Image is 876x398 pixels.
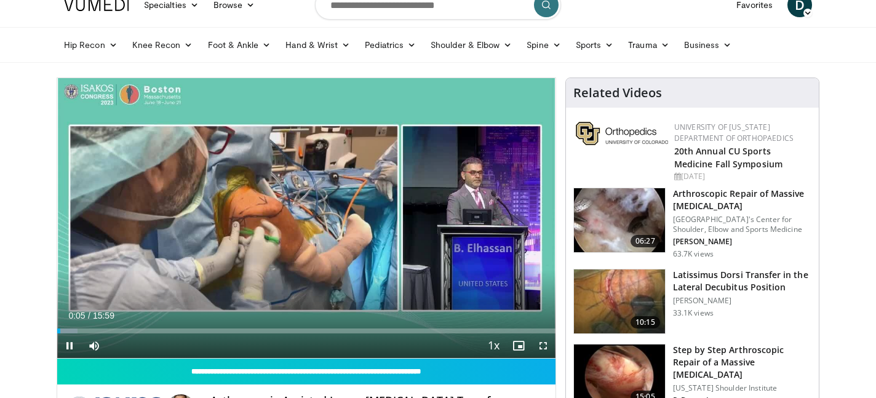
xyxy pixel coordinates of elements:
p: 33.1K views [673,308,714,318]
a: Foot & Ankle [201,33,279,57]
h3: Step by Step Arthroscopic Repair of a Massive [MEDICAL_DATA] [673,344,811,381]
a: 10:15 Latissimus Dorsi Transfer in the Lateral Decubitus Position [PERSON_NAME] 33.1K views [573,269,811,334]
span: 06:27 [631,235,660,247]
p: [GEOGRAPHIC_DATA]'s Center for Shoulder, Elbow and Sports Medicine [673,215,811,234]
a: Business [677,33,739,57]
p: 63.7K views [673,249,714,259]
a: Trauma [621,33,677,57]
h4: Related Videos [573,86,662,100]
img: 38501_0000_3.png.150x105_q85_crop-smart_upscale.jpg [574,269,665,333]
a: Pediatrics [357,33,423,57]
h3: Latissimus Dorsi Transfer in the Lateral Decubitus Position [673,269,811,293]
span: 10:15 [631,316,660,328]
p: [US_STATE] Shoulder Institute [673,383,811,393]
span: 0:05 [68,311,85,320]
span: 15:59 [93,311,114,320]
a: Sports [568,33,621,57]
a: Hip Recon [57,33,125,57]
img: 355603a8-37da-49b6-856f-e00d7e9307d3.png.150x105_q85_autocrop_double_scale_upscale_version-0.2.png [576,122,668,145]
img: 281021_0002_1.png.150x105_q85_crop-smart_upscale.jpg [574,188,665,252]
button: Playback Rate [482,333,506,358]
a: Hand & Wrist [278,33,357,57]
button: Fullscreen [531,333,555,358]
span: / [88,311,90,320]
a: 06:27 Arthroscopic Repair of Massive [MEDICAL_DATA] [GEOGRAPHIC_DATA]'s Center for Shoulder, Elbo... [573,188,811,259]
button: Pause [57,333,82,358]
a: Knee Recon [125,33,201,57]
a: Spine [519,33,568,57]
div: Progress Bar [57,328,555,333]
h3: Arthroscopic Repair of Massive [MEDICAL_DATA] [673,188,811,212]
video-js: Video Player [57,78,555,359]
div: [DATE] [674,171,809,182]
button: Enable picture-in-picture mode [506,333,531,358]
a: 20th Annual CU Sports Medicine Fall Symposium [674,145,782,170]
p: [PERSON_NAME] [673,237,811,247]
a: Shoulder & Elbow [423,33,519,57]
a: University of [US_STATE] Department of Orthopaedics [674,122,794,143]
button: Mute [82,333,106,358]
p: [PERSON_NAME] [673,296,811,306]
